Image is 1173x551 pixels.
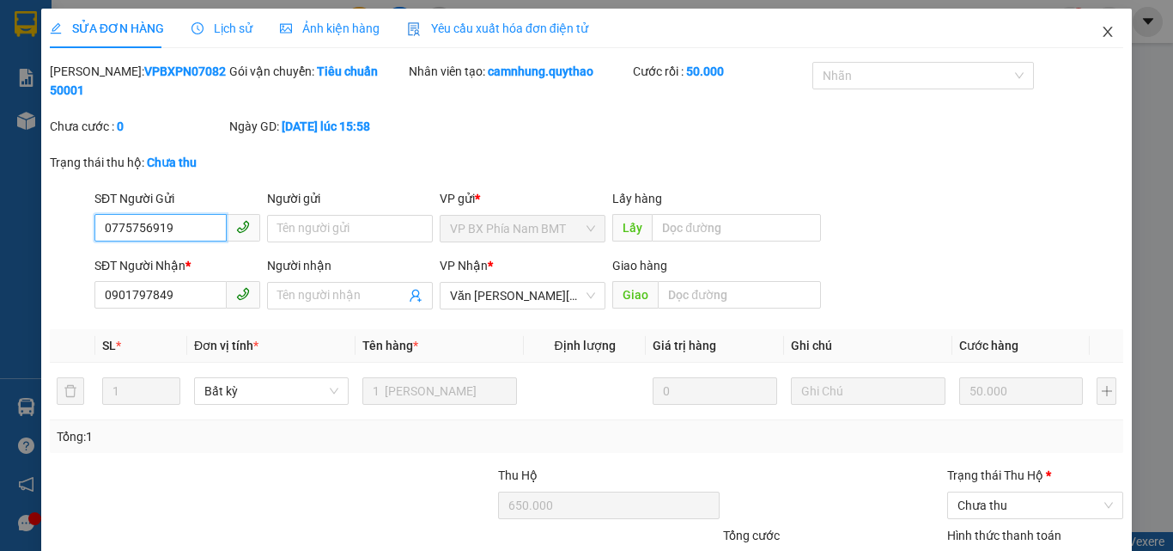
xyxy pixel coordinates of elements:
[229,117,405,136] div: Ngày GD:
[191,22,204,34] span: clock-circle
[957,493,1113,518] span: Chưa thu
[612,281,658,309] span: Giao
[450,283,595,309] span: Văn Phòng Tân Phú
[407,22,421,36] img: icon
[57,377,84,405] button: delete
[488,64,593,78] b: camnhung.quythao
[57,427,454,446] div: Tổng: 1
[282,119,370,133] b: [DATE] lúc 15:58
[191,21,252,35] span: Lịch sử
[498,468,538,482] span: Thu Hộ
[147,156,197,169] b: Chưa thu
[653,377,776,405] input: 0
[652,214,821,242] input: Dọc đường
[1084,9,1132,57] button: Close
[959,377,1083,405] input: 0
[409,289,422,303] span: user-add
[236,220,250,234] span: phone
[723,529,780,542] span: Tổng cước
[947,529,1061,542] label: Hình thức thanh toán
[362,339,418,352] span: Tên hàng
[440,259,488,272] span: VP Nhận
[612,214,652,242] span: Lấy
[267,189,433,208] div: Người gửi
[1101,25,1115,39] span: close
[50,153,270,172] div: Trạng thái thu hộ:
[554,339,615,352] span: Định lượng
[94,256,260,275] div: SĐT Người Nhận
[236,287,250,301] span: phone
[280,22,292,34] span: picture
[612,192,662,205] span: Lấy hàng
[317,64,378,78] b: Tiêu chuẩn
[50,117,226,136] div: Chưa cước :
[959,339,1018,352] span: Cước hàng
[791,377,945,405] input: Ghi Chú
[658,281,821,309] input: Dọc đường
[267,256,433,275] div: Người nhận
[117,119,124,133] b: 0
[102,339,116,352] span: SL
[1097,377,1116,405] button: plus
[204,378,338,404] span: Bất kỳ
[686,64,724,78] b: 50.000
[50,21,164,35] span: SỬA ĐƠN HÀNG
[633,62,809,81] div: Cước rồi :
[280,21,380,35] span: Ảnh kiện hàng
[409,62,629,81] div: Nhân viên tạo:
[362,377,517,405] input: VD: Bàn, Ghế
[94,189,260,208] div: SĐT Người Gửi
[450,216,595,242] span: VP BX Phía Nam BMT
[440,189,605,208] div: VP gửi
[50,22,62,34] span: edit
[784,329,952,363] th: Ghi chú
[407,21,588,35] span: Yêu cầu xuất hóa đơn điện tử
[50,62,226,100] div: [PERSON_NAME]:
[612,259,667,272] span: Giao hàng
[229,62,405,81] div: Gói vận chuyển:
[947,466,1123,485] div: Trạng thái Thu Hộ
[194,339,258,352] span: Đơn vị tính
[653,339,716,352] span: Giá trị hàng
